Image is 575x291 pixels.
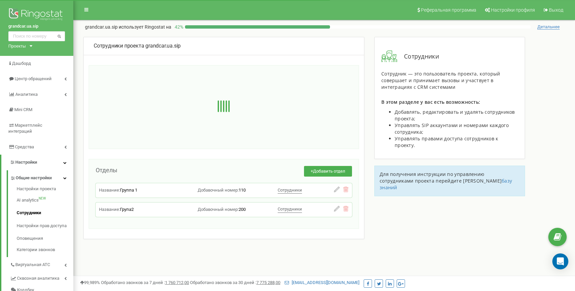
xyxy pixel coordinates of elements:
div: grandcar.ua.sip [94,42,354,50]
span: Сотрудники проекта [94,43,144,49]
span: 110 [239,188,246,193]
a: Настройки проекта [17,186,73,194]
span: Дашборд [12,61,31,66]
span: Настройки [15,160,37,165]
span: Добавлять, редактировать и удалять сотрудников проекта; [395,109,515,122]
span: Настройки профиля [491,7,535,13]
a: Сквозная аналитика [10,271,73,284]
span: Сотрудники [397,52,439,61]
span: Название: [99,207,120,212]
span: Управлять правами доступа сотрудников к проекту. [395,135,498,148]
div: Open Intercom Messenger [552,253,568,269]
span: Сотрудники [278,188,302,193]
span: Виртуальная АТС [15,262,50,268]
span: использует Ringostat на [119,24,171,30]
a: Настройки прав доступа [17,219,73,232]
a: grandcar.ua.sip [8,23,65,30]
span: 99,989% [80,280,100,285]
span: Mini CRM [14,107,32,112]
button: +Добавить отдел [304,166,352,177]
a: базу знаний [380,178,512,191]
span: Добавить отдел [313,169,345,174]
input: Поиск по номеру [8,31,65,41]
span: Детальнее [537,24,560,30]
p: grandcar.ua.sip [85,24,171,30]
p: 42 % [171,24,185,30]
span: Аналитика [15,92,38,97]
span: Отделы [96,167,117,174]
span: Центр обращений [15,76,52,81]
a: Оповещения [17,232,73,245]
div: Проекты [8,43,26,49]
span: Для получения инструкции по управлению сотрудниками проекта перейдите [PERSON_NAME] [380,171,502,184]
a: Настройки [1,155,73,170]
a: AI analyticsNEW [17,194,73,207]
u: 1 760 712,00 [165,280,189,285]
span: Реферальная программа [421,7,476,13]
span: Обработано звонков за 30 дней : [190,280,280,285]
span: Средства [15,144,34,149]
u: 7 775 288,00 [256,280,280,285]
span: Сотрудник — это пользователь проекта, который совершает и принимает вызовы и участвует в интеграц... [381,71,500,90]
span: Управлять SIP аккаунтами и номерами каждого сотрудника; [395,122,509,135]
span: Общие настройки [16,175,52,181]
span: В этом разделе у вас есть возможность: [381,99,480,105]
span: 200 [239,207,246,212]
span: Добавочный номер: [198,188,239,193]
a: Категории звонков [17,245,73,253]
span: Група2 [120,207,134,212]
span: Обработано звонков за 7 дней : [101,280,189,285]
span: Название: [99,188,120,193]
a: Общие настройки [10,170,73,184]
span: Добавочный номер: [198,207,239,212]
span: Группа 1 [120,188,137,193]
span: Сквозная аналитика [17,275,59,282]
span: Выход [549,7,563,13]
a: Сотрудники [17,207,73,219]
img: Ringostat logo [8,7,65,23]
span: Маркетплейс интеграций [8,123,42,134]
a: [EMAIL_ADDRESS][DOMAIN_NAME] [285,280,359,285]
span: Сотрудники [278,207,302,212]
a: Виртуальная АТС [10,257,73,271]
